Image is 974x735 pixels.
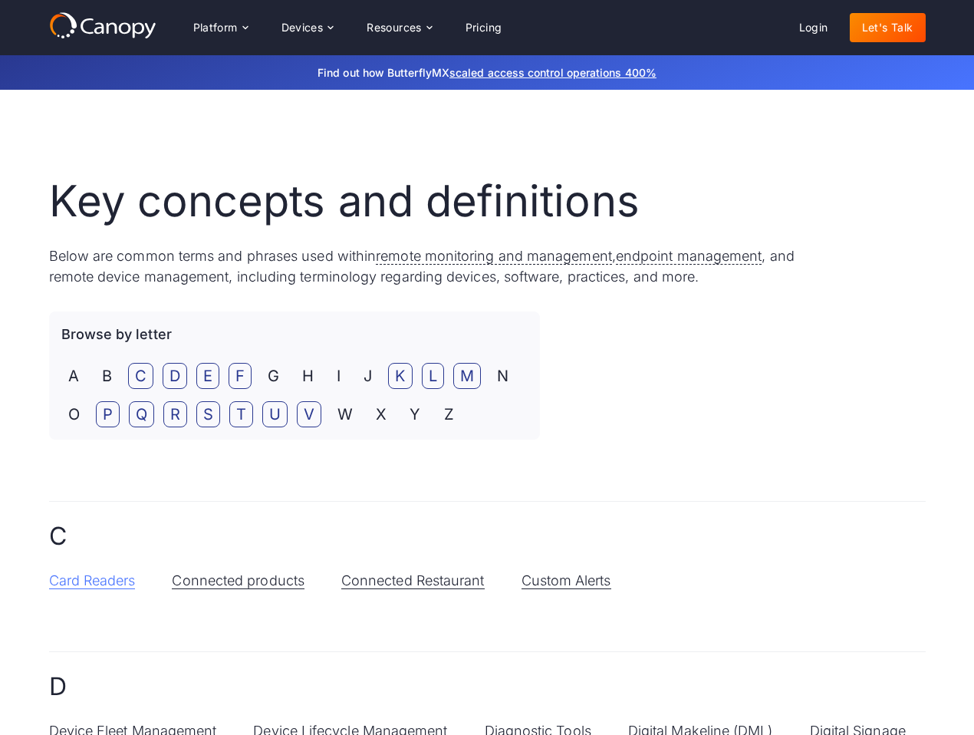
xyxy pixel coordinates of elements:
a: V [297,401,321,427]
span: J [357,363,379,389]
span: H [295,363,321,389]
span: N [490,363,515,389]
span: remote monitoring and management [376,248,612,265]
p: Find out how ButterflyMX [111,64,863,81]
a: L [422,363,444,389]
h2: D [49,671,926,703]
a: T [229,401,253,427]
span: O [61,401,87,427]
p: Below are common terms and phrases used within , , and remote device management, including termin... [49,246,834,287]
span: Z [437,401,461,427]
span: I [330,363,347,389]
span: W [331,401,360,427]
div: Devices [281,22,324,33]
span: B [95,363,119,389]
a: Connected Restaurant [341,572,485,589]
p: Browse by letter [61,324,172,344]
a: R [163,401,187,427]
a: Q [129,401,154,427]
a: S [196,401,220,427]
span: Y [403,401,427,427]
a: E [196,363,219,389]
a: Pricing [453,13,515,42]
a: Connected products [172,572,304,589]
span: X [369,401,393,427]
a: Let's Talk [850,13,926,42]
a: scaled access control operations 400% [449,66,656,79]
a: D [163,363,187,389]
span: endpoint management [616,248,762,265]
div: Platform [193,22,238,33]
a: P [96,401,120,427]
span: G [261,363,286,389]
a: Card Readers [49,572,136,589]
h1: Key concepts and definitions [49,176,834,227]
div: Platform [181,12,260,43]
h2: C [49,520,926,552]
a: C [128,363,153,389]
a: U [262,401,288,427]
span: A [61,363,86,389]
a: F [229,363,252,389]
div: Resources [367,22,422,33]
div: Resources [354,12,443,43]
a: M [453,363,481,389]
div: Devices [269,12,346,43]
a: Custom Alerts [522,572,611,589]
a: Login [787,13,841,42]
a: K [388,363,412,389]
